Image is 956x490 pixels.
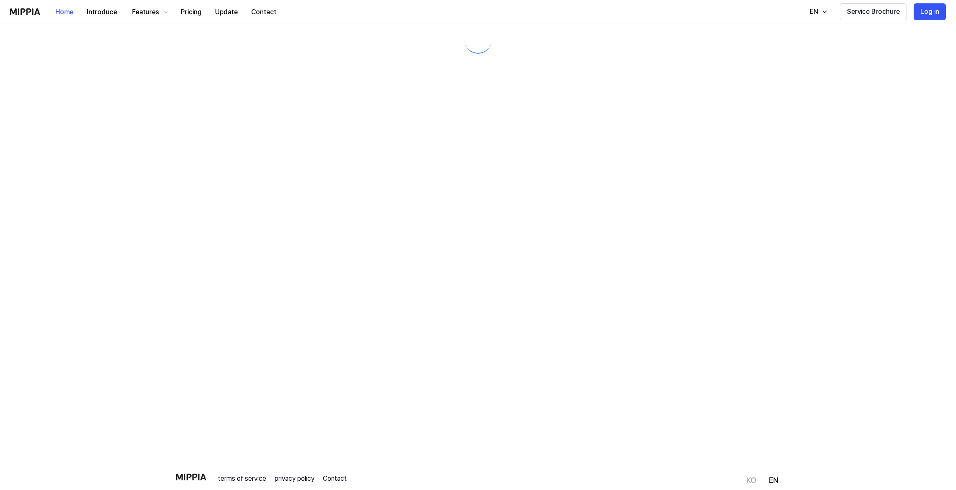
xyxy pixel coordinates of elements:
button: Update [208,4,244,21]
button: Contact [244,4,283,21]
img: logo [10,8,40,15]
a: Contact [323,474,347,484]
a: terms of service [218,474,266,484]
button: Introduce [80,4,124,21]
a: KO [746,475,756,485]
button: Service Brochure [840,3,907,20]
button: Home [49,4,80,21]
a: EN [769,475,778,485]
a: Home [49,0,80,23]
div: Features [130,7,161,17]
div: EN [808,7,820,17]
button: Features [124,4,174,21]
a: Update [208,0,244,23]
img: logo [176,474,206,480]
button: Log in [914,3,946,20]
button: EN [801,3,833,20]
a: privacy policy [275,474,314,484]
button: Pricing [174,4,208,21]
